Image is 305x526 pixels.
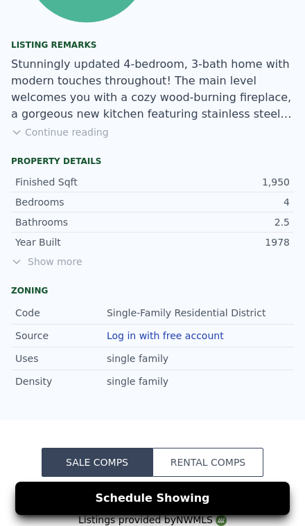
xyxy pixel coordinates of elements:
[15,215,152,229] div: Bathrooms
[15,352,107,365] div: Uses
[152,235,290,249] div: 1978
[11,285,294,296] div: Zoning
[15,175,152,189] div: Finished Sqft
[107,306,268,320] div: Single-Family Residential District
[11,56,294,123] div: Stunningly updated 4-bedroom, 3-bath home with modern touches throughout! The main level welcomes...
[107,352,171,365] div: single family
[42,448,152,477] button: Sale Comps
[11,39,294,51] div: Listing remarks
[15,374,107,388] div: Density
[107,330,224,341] button: Log in with free account
[11,255,294,269] span: Show more
[11,125,109,139] button: Continue reading
[152,175,290,189] div: 1,950
[152,448,263,477] button: Rental Comps
[152,195,290,209] div: 4
[15,329,107,343] div: Source
[11,156,294,167] div: Property details
[107,374,171,388] div: single family
[152,215,290,229] div: 2.5
[15,235,152,249] div: Year Built
[15,482,290,515] button: Schedule Showing
[15,306,107,320] div: Code
[15,195,152,209] div: Bedrooms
